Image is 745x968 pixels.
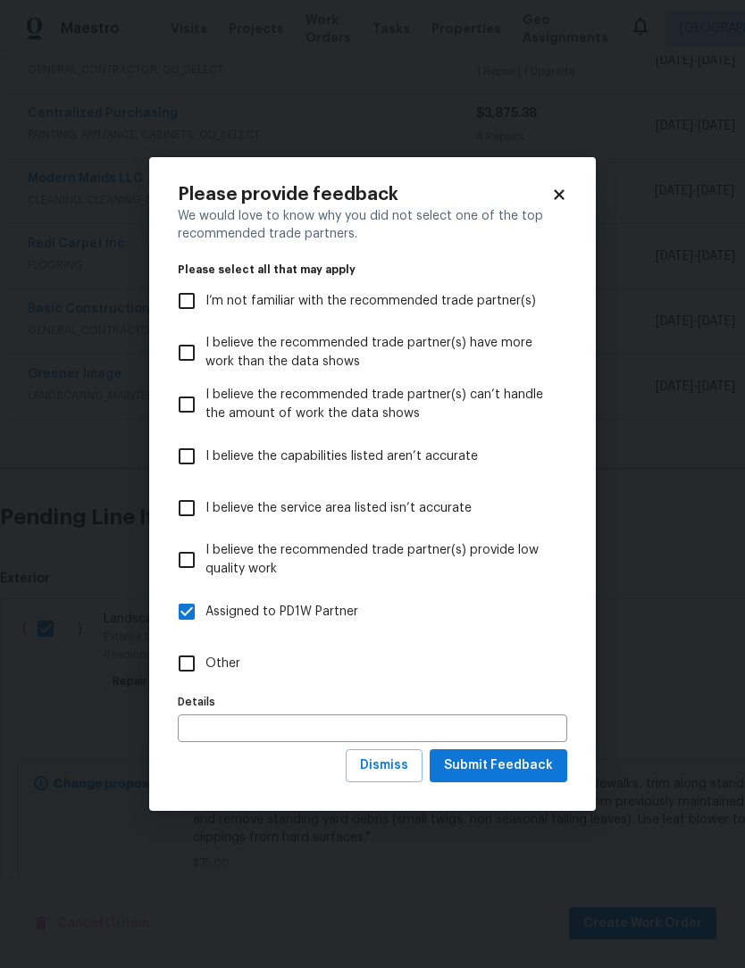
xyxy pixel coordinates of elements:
[205,655,240,673] span: Other
[346,749,423,782] button: Dismiss
[178,264,567,275] legend: Please select all that may apply
[178,207,567,243] div: We would love to know why you did not select one of the top recommended trade partners.
[205,447,478,466] span: I believe the capabilities listed aren’t accurate
[205,386,553,423] span: I believe the recommended trade partner(s) can’t handle the amount of work the data shows
[444,755,553,777] span: Submit Feedback
[430,749,567,782] button: Submit Feedback
[205,292,536,311] span: I’m not familiar with the recommended trade partner(s)
[360,755,408,777] span: Dismiss
[205,603,358,622] span: Assigned to PD1W Partner
[205,499,472,518] span: I believe the service area listed isn’t accurate
[178,697,567,707] label: Details
[178,186,551,204] h2: Please provide feedback
[205,541,553,579] span: I believe the recommended trade partner(s) provide low quality work
[205,334,553,371] span: I believe the recommended trade partner(s) have more work than the data shows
